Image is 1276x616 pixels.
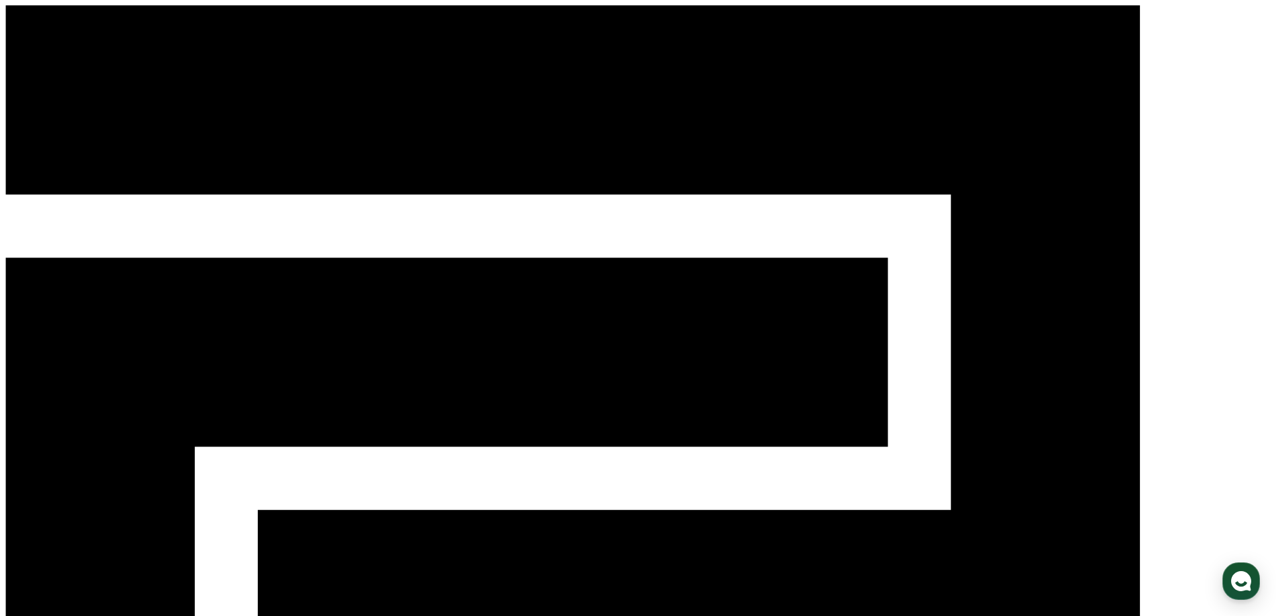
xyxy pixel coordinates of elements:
a: 홈 [4,425,88,458]
span: 홈 [42,445,50,456]
span: 대화 [123,446,139,456]
span: 설정 [207,445,223,456]
a: 대화 [88,425,173,458]
a: 설정 [173,425,257,458]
